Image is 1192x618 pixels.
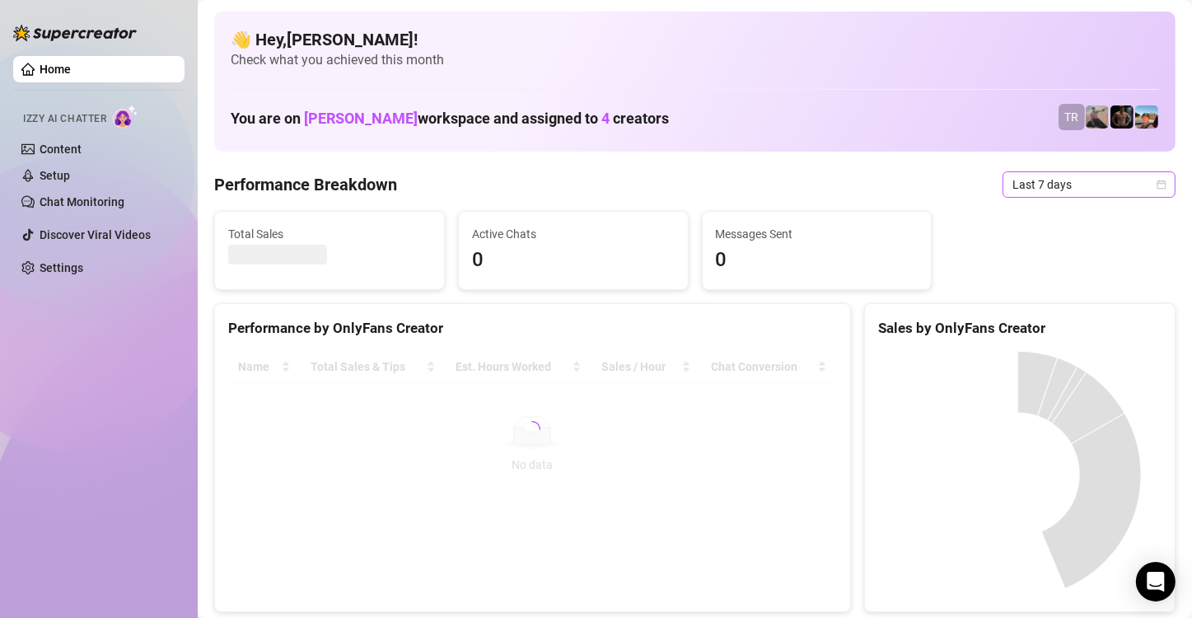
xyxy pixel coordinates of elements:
[716,245,919,276] span: 0
[524,421,540,438] span: loading
[472,225,675,243] span: Active Chats
[40,228,151,241] a: Discover Viral Videos
[716,225,919,243] span: Messages Sent
[304,110,418,127] span: [PERSON_NAME]
[472,245,675,276] span: 0
[1110,105,1134,129] img: Trent
[1135,105,1158,129] img: Zach
[601,110,610,127] span: 4
[228,317,837,339] div: Performance by OnlyFans Creator
[214,173,397,196] h4: Performance Breakdown
[1012,172,1166,197] span: Last 7 days
[1136,562,1176,602] div: Open Intercom Messenger
[1157,180,1166,190] span: calendar
[23,111,106,127] span: Izzy AI Chatter
[13,25,137,41] img: logo-BBDzfeDw.svg
[1065,108,1079,126] span: TR
[231,110,669,128] h1: You are on workspace and assigned to creators
[113,105,138,129] img: AI Chatter
[40,63,71,76] a: Home
[1086,105,1109,129] img: LC
[40,261,83,274] a: Settings
[878,317,1162,339] div: Sales by OnlyFans Creator
[228,225,431,243] span: Total Sales
[40,195,124,208] a: Chat Monitoring
[40,143,82,156] a: Content
[40,169,70,182] a: Setup
[231,51,1159,69] span: Check what you achieved this month
[231,28,1159,51] h4: 👋 Hey, [PERSON_NAME] !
